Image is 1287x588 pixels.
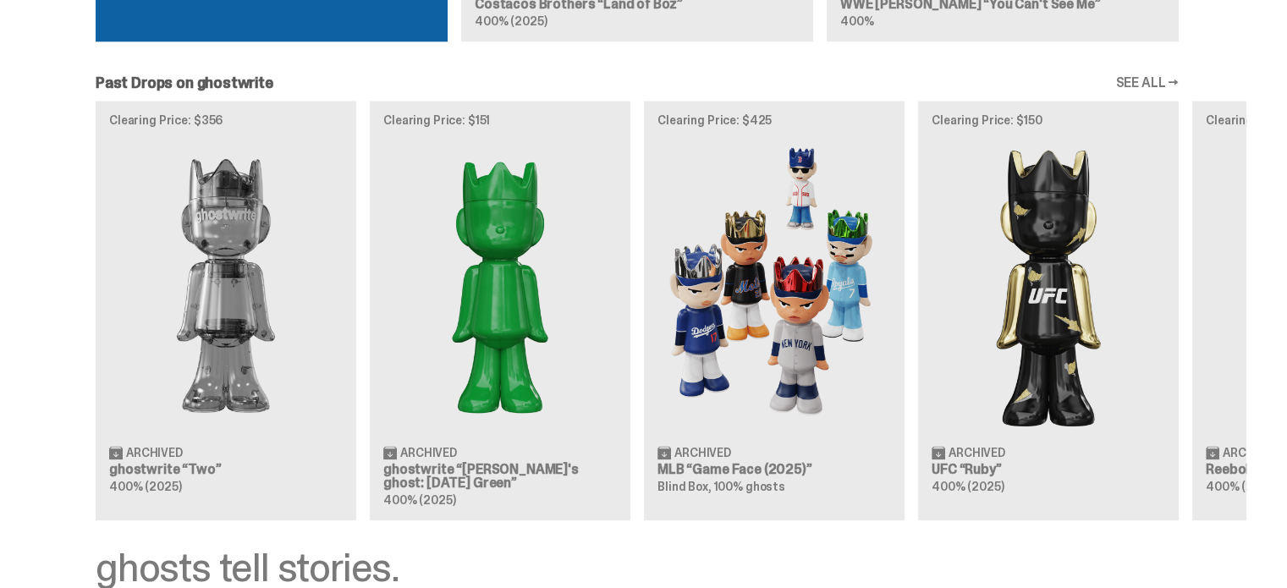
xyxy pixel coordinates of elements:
span: 400% (2025) [109,479,181,494]
img: Two [109,140,343,431]
img: Game Face (2025) [657,140,891,431]
span: 100% ghosts [713,479,784,494]
div: ghosts tell stories. [96,547,1179,588]
img: Ruby [932,140,1165,431]
a: Clearing Price: $151 Schrödinger's ghost: Sunday Green Archived [370,101,630,520]
p: Clearing Price: $425 [657,114,891,126]
span: Archived [949,447,1005,459]
span: Blind Box, [657,479,712,494]
h2: Past Drops on ghostwrite [96,75,273,91]
span: Archived [674,447,731,459]
span: 400% (2025) [1206,479,1278,494]
a: Clearing Price: $425 Game Face (2025) Archived [644,101,905,520]
img: Schrödinger's ghost: Sunday Green [383,140,617,431]
a: Clearing Price: $356 Two Archived [96,101,356,520]
h3: UFC “Ruby” [932,463,1165,476]
a: Clearing Price: $150 Ruby Archived [918,101,1179,520]
span: Archived [126,447,183,459]
a: SEE ALL → [1115,76,1179,90]
span: 400% [840,14,873,29]
h3: ghostwrite “[PERSON_NAME]'s ghost: [DATE] Green” [383,463,617,490]
h3: ghostwrite “Two” [109,463,343,476]
p: Clearing Price: $151 [383,114,617,126]
h3: MLB “Game Face (2025)” [657,463,891,476]
span: 400% (2025) [475,14,547,29]
span: Archived [400,447,457,459]
p: Clearing Price: $356 [109,114,343,126]
span: 400% (2025) [383,492,455,508]
span: 400% (2025) [932,479,1004,494]
p: Clearing Price: $150 [932,114,1165,126]
span: Archived [1223,447,1279,459]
